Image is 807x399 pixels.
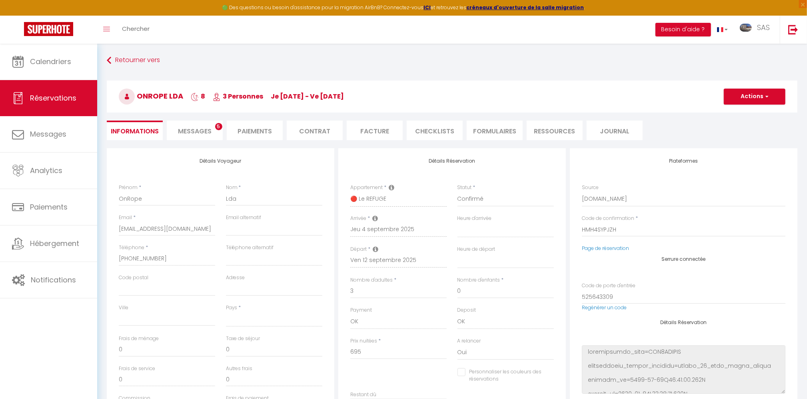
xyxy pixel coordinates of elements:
label: Autres frais [226,365,253,373]
span: Analytics [30,165,62,175]
label: Code de confirmation [582,215,634,222]
label: Arrivée [350,215,366,222]
label: Adresse [226,274,245,282]
span: Hébergement [30,238,79,248]
span: Chercher [122,24,150,33]
label: Heure d'arrivée [457,215,492,222]
label: Téléphone [119,244,144,252]
label: Pays [226,304,238,312]
li: Journal [587,121,643,140]
span: 5 [215,123,222,130]
h4: Détails Réservation [582,320,785,325]
label: Heure de départ [457,246,495,253]
span: OnRope Lda [119,91,183,101]
label: Email alternatif [226,214,262,222]
li: Paiements [227,121,283,140]
label: Nombre d'enfants [457,276,500,284]
img: logout [788,24,798,34]
h4: Serrure connectée [582,256,785,262]
label: Taxe de séjour [226,335,260,343]
label: Nombre d'adultes [350,276,393,284]
label: Frais de service [119,365,155,373]
h4: Détails Réservation [350,158,554,164]
a: Page de réservation [582,245,629,252]
label: Prénom [119,184,138,191]
label: Deposit [457,306,476,314]
span: Messages [30,129,66,139]
li: Ressources [527,121,583,140]
span: SAS [757,22,770,32]
button: Actions [724,89,785,105]
button: Besoin d'aide ? [655,23,711,36]
label: Restant dû [350,391,376,399]
h4: Plateformes [582,158,785,164]
label: Départ [350,246,367,253]
label: Ville [119,304,128,312]
label: Téléphone alternatif [226,244,274,252]
a: ... SAS [734,16,780,44]
label: Statut [457,184,472,191]
iframe: Chat [773,363,801,393]
label: Frais de ménage [119,335,159,343]
li: FORMULAIRES [467,121,523,140]
li: Informations [107,121,163,140]
label: Prix nuitées [350,337,377,345]
span: Paiements [30,202,68,212]
h4: Détails Voyageur [119,158,322,164]
a: Chercher [116,16,156,44]
span: Notifications [31,275,76,285]
a: Regénérer un code [582,304,627,311]
button: Ouvrir le widget de chat LiveChat [6,3,30,27]
label: Source [582,184,599,191]
label: Nom [226,184,238,191]
span: je [DATE] - ve [DATE] [271,92,344,101]
span: 3 Personnes [213,92,263,101]
label: Code de porte d'entrée [582,282,635,290]
label: Appartement [350,184,383,191]
span: Calendriers [30,56,71,66]
a: ICI [424,4,431,11]
img: Super Booking [24,22,73,36]
span: Messages [178,127,212,136]
span: 8 [191,92,205,101]
label: Payment [350,306,372,314]
label: Code postal [119,274,148,282]
li: CHECKLISTS [407,121,463,140]
label: Email [119,214,132,222]
label: A relancer [457,337,481,345]
a: créneaux d'ouverture de la salle migration [467,4,584,11]
a: Retourner vers [107,53,797,68]
li: Contrat [287,121,343,140]
li: Facture [347,121,403,140]
span: Réservations [30,93,76,103]
img: ... [740,24,752,32]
